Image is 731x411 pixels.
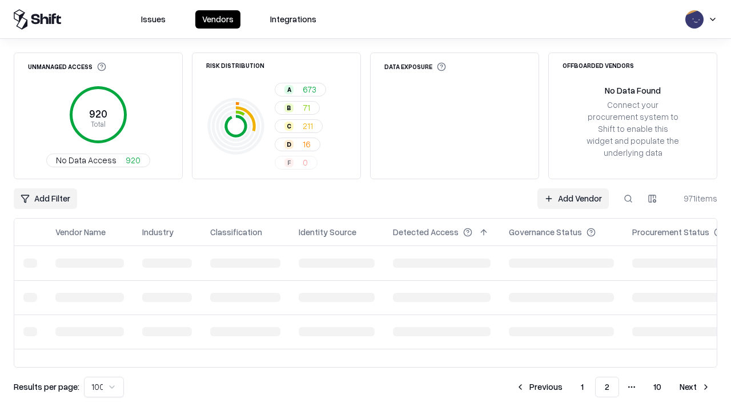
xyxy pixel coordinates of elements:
[126,154,140,166] span: 920
[605,84,661,96] div: No Data Found
[509,377,569,397] button: Previous
[284,122,294,131] div: C
[509,377,717,397] nav: pagination
[89,107,107,120] tspan: 920
[393,226,459,238] div: Detected Access
[210,226,262,238] div: Classification
[303,120,313,132] span: 211
[56,154,117,166] span: No Data Access
[28,62,106,71] div: Unmanaged Access
[275,83,326,96] button: A673
[384,62,446,71] div: Data Exposure
[572,377,593,397] button: 1
[284,140,294,149] div: D
[14,188,77,209] button: Add Filter
[632,226,709,238] div: Procurement Status
[672,192,717,204] div: 971 items
[644,377,670,397] button: 10
[284,103,294,112] div: B
[263,10,323,29] button: Integrations
[275,138,320,151] button: D16
[14,381,79,393] p: Results per page:
[55,226,106,238] div: Vendor Name
[303,138,311,150] span: 16
[509,226,582,238] div: Governance Status
[537,188,609,209] a: Add Vendor
[563,62,634,68] div: Offboarded Vendors
[303,102,310,114] span: 71
[91,119,106,128] tspan: Total
[195,10,240,29] button: Vendors
[673,377,717,397] button: Next
[142,226,174,238] div: Industry
[585,99,680,159] div: Connect your procurement system to Shift to enable this widget and populate the underlying data
[284,85,294,94] div: A
[134,10,172,29] button: Issues
[299,226,356,238] div: Identity Source
[206,62,264,68] div: Risk Distribution
[275,101,320,115] button: B71
[595,377,619,397] button: 2
[275,119,323,133] button: C211
[303,83,316,95] span: 673
[46,154,150,167] button: No Data Access920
